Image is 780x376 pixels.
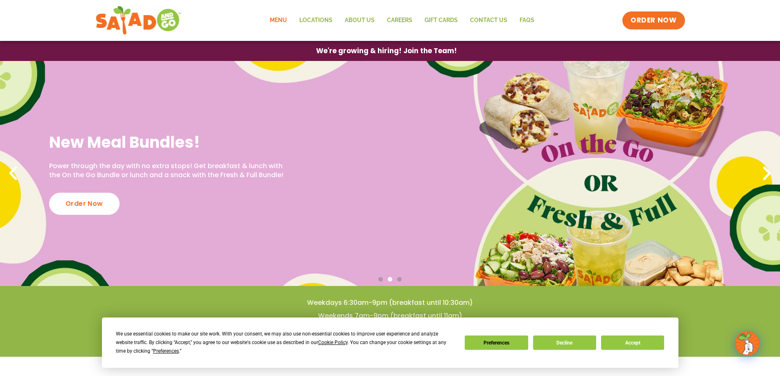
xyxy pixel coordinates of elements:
[16,311,764,320] h4: Weekends 7am-9pm (breakfast until 11am)
[316,47,457,54] span: We're growing & hiring! Join the Team!
[378,277,383,281] span: Go to slide 1
[264,11,293,30] a: Menu
[49,132,290,152] h2: New Meal Bundles!
[736,332,759,355] img: wpChatIcon
[318,340,348,345] span: Cookie Policy
[16,298,764,307] h4: Weekdays 6:30am-9pm (breakfast until 10:30am)
[49,193,120,215] div: Order Now
[631,16,676,25] span: ORDER NOW
[381,11,418,30] a: Careers
[464,11,513,30] a: Contact Us
[418,11,464,30] a: GIFT CARDS
[102,317,678,368] div: Cookie Consent Prompt
[339,11,381,30] a: About Us
[601,335,664,350] button: Accept
[116,330,455,356] div: We use essential cookies to make our site work. With your consent, we may also use non-essential ...
[465,335,528,350] button: Preferences
[95,4,182,37] img: new-SAG-logo-768×292
[304,41,469,61] a: We're growing & hiring! Join the Team!
[4,164,22,182] div: Previous slide
[388,277,392,281] span: Go to slide 2
[758,164,776,182] div: Next slide
[49,162,290,180] p: Power through the day with no extra stops! Get breakfast & lunch with the On the Go Bundle or lun...
[622,11,685,29] a: ORDER NOW
[264,11,540,30] nav: Menu
[293,11,339,30] a: Locations
[153,348,179,354] span: Preferences
[533,335,596,350] button: Decline
[397,277,402,281] span: Go to slide 3
[513,11,540,30] a: FAQs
